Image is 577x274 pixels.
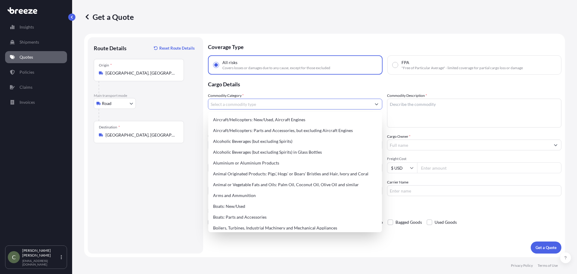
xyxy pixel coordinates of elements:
p: Claims [20,84,32,90]
span: Freight Cost [387,156,561,161]
p: Main transport mode [94,93,197,98]
div: Origin [99,63,112,68]
p: Policies [20,69,34,75]
div: Animal Originated Products: Pigs', Hogs' or Boars' Bristles and Hair, Ivory and Coral [211,168,380,179]
span: Covers losses or damages due to any cause, except for those excluded [222,66,330,70]
p: [PERSON_NAME] [PERSON_NAME] [22,248,60,258]
div: Alcoholic Beverages (but excluding Spirits) [211,136,380,147]
button: Show suggestions [371,99,382,109]
div: Animal or Vegetable Fats and Oils: Palm Oil, Coconut Oil, Olive Oil and similar [211,179,380,190]
p: Privacy Policy [511,263,533,268]
input: Enter amount [417,162,561,173]
span: Road [102,100,111,106]
label: Cargo Owner [387,134,411,140]
span: All risks [222,60,237,66]
div: Alcoholic Beverages (but excluding Spirits) in Glass Bottles [211,147,380,158]
p: Get a Quote [84,12,134,22]
p: [EMAIL_ADDRESS][DOMAIN_NAME] [22,259,60,266]
span: Commodity Value [208,134,382,138]
p: Route Details [94,45,127,52]
div: Boats: Parts and Accessories [211,212,380,223]
label: Booking Reference [208,179,238,185]
input: Destination [105,132,176,138]
input: Full name [387,140,550,150]
p: Shipments [20,39,39,45]
label: Commodity Category [208,93,244,99]
p: Invoices [20,99,35,105]
div: Arms and Ammunition [211,190,380,201]
span: FPA [401,60,409,66]
input: Select a commodity type [208,99,371,109]
label: Carrier Name [387,179,408,185]
p: Coverage Type [208,37,561,55]
p: Reset Route Details [159,45,195,51]
input: Your internal reference [208,185,382,196]
button: Select transport [94,98,136,109]
p: Cargo Details [208,75,561,93]
div: Boilers, Turbines, Industrial Machinery and Mechanical Appliances [211,223,380,233]
span: C [12,254,16,260]
p: Quotes [20,54,33,60]
button: Show suggestions [550,140,561,150]
span: "Free of Particular Average" - limited coverage for partial cargo loss or damage [401,66,523,70]
p: Insights [20,24,34,30]
span: Used Goods [435,218,457,227]
p: Get a Quote [536,245,557,251]
p: Special Conditions [208,208,561,213]
input: Enter name [387,185,561,196]
span: Load Type [208,156,226,162]
div: Boats: New/Used [211,201,380,212]
div: Aluminium or Aluminium Products [211,158,380,168]
span: Bagged Goods [395,218,422,227]
div: Destination [99,125,120,130]
div: Aircraft/Helicopters: New/Used, Aircraft Engines [211,114,380,125]
div: Aircraft/Helicopters: Parts and Accessories, but excluding Aircraft Engines [211,125,380,136]
label: Commodity Description [387,93,427,99]
p: Terms of Use [538,263,558,268]
input: Origin [105,70,176,76]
